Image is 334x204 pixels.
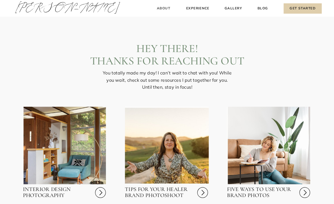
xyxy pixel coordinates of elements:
[227,186,296,199] a: Five Ways To Use Your Brand Photos
[284,3,322,14] a: Get Started
[102,69,233,96] h2: You totally made my day! I can’t wait to chat with you! While you wait, check out some resources ...
[224,5,243,11] a: Gallery
[23,186,92,199] a: Interior Design Photography
[155,5,172,11] a: About
[76,42,259,66] h2: Hey there! Thanks for reaching out
[125,186,194,199] a: Tips For Your Healer Brand Photoshoot
[256,5,269,11] a: Blog
[185,5,210,11] a: Experience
